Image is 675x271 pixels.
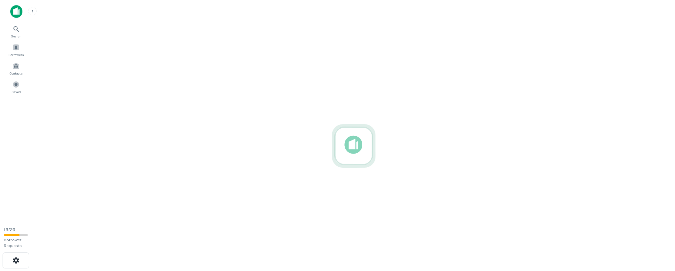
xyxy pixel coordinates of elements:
[8,52,24,57] span: Borrowers
[2,78,30,96] a: Saved
[643,199,675,230] iframe: Chat Widget
[10,71,22,76] span: Contacts
[12,89,21,94] span: Saved
[10,5,22,18] img: capitalize-icon.png
[11,34,21,39] span: Search
[2,60,30,77] a: Contacts
[2,41,30,59] a: Borrowers
[4,227,15,232] span: 13 / 20
[2,23,30,40] a: Search
[4,238,22,248] span: Borrower Requests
